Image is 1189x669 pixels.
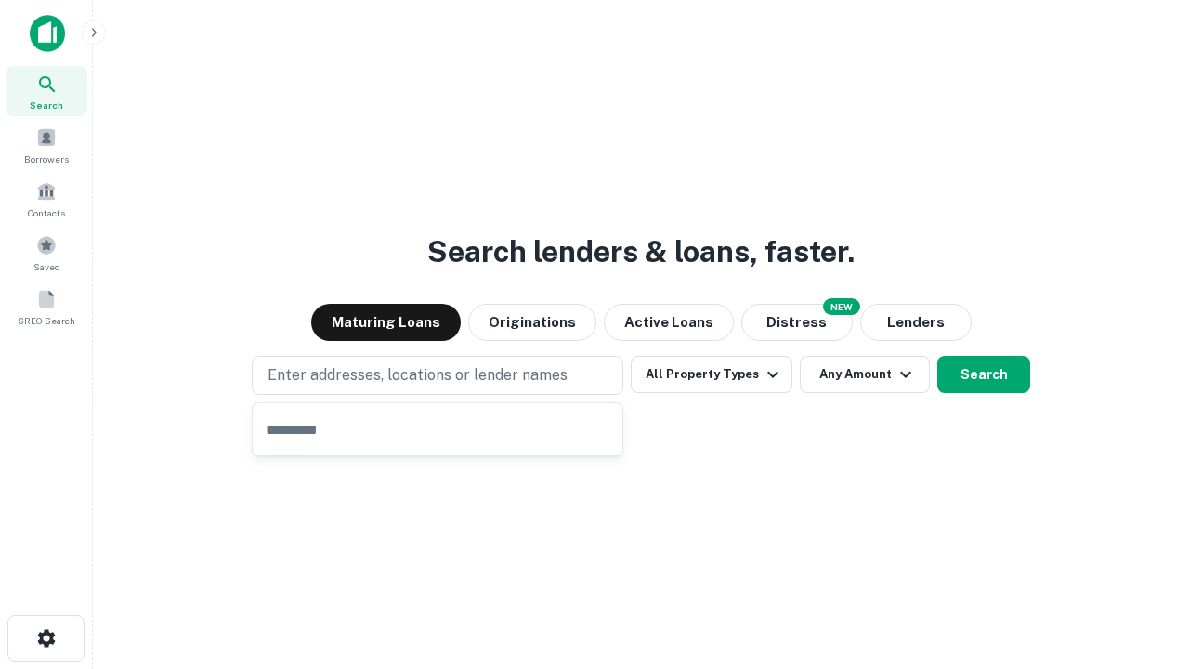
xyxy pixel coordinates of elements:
a: Search [6,66,87,116]
button: Any Amount [800,356,930,393]
button: Maturing Loans [311,304,461,341]
div: NEW [823,298,860,315]
img: capitalize-icon.png [30,15,65,52]
button: Active Loans [604,304,734,341]
iframe: Chat Widget [1096,520,1189,610]
button: Search [937,356,1030,393]
span: Search [30,98,63,112]
span: Saved [33,259,60,274]
a: Borrowers [6,120,87,170]
a: Saved [6,228,87,278]
span: Borrowers [24,151,69,166]
p: Enter addresses, locations or lender names [268,364,568,387]
button: Originations [468,304,596,341]
button: Enter addresses, locations or lender names [252,356,623,395]
h3: Search lenders & loans, faster. [427,230,855,274]
span: SREO Search [18,313,75,328]
button: Lenders [860,304,972,341]
button: Search distressed loans with lien and other non-mortgage details. [741,304,853,341]
span: Contacts [28,205,65,220]
a: Contacts [6,174,87,224]
a: SREO Search [6,282,87,332]
button: All Property Types [631,356,792,393]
